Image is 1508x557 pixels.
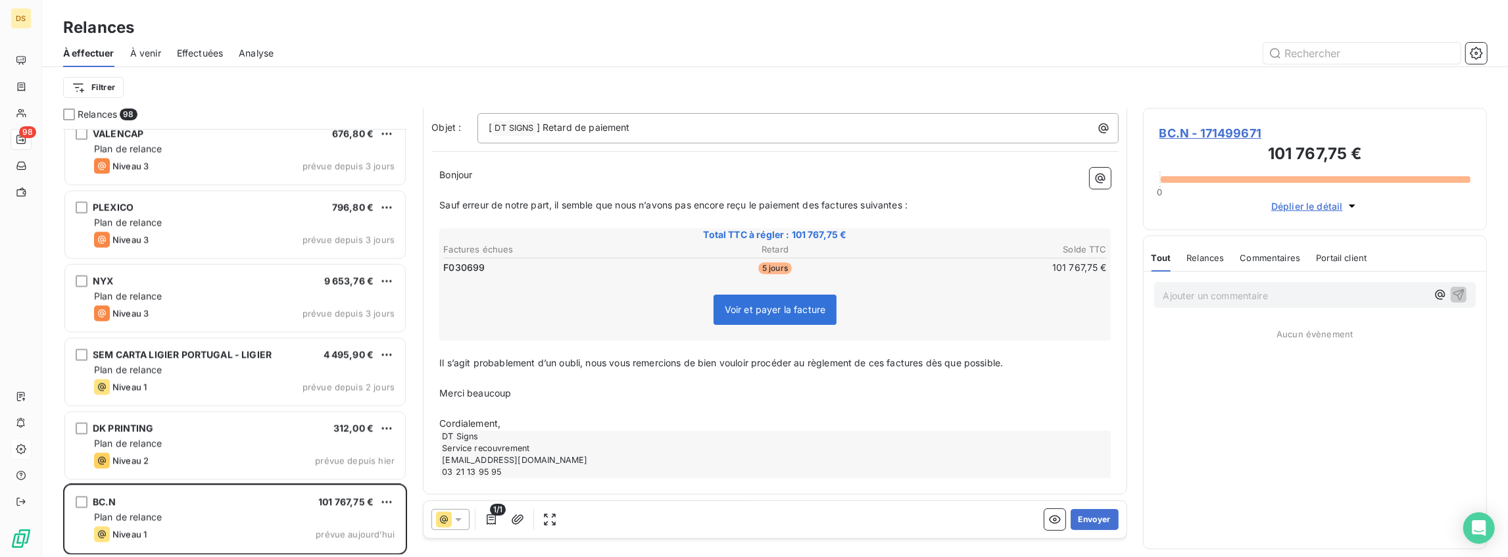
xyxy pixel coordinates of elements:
span: Sauf erreur de notre part, il semble que nous n’avons pas encore reçu le paiement des factures su... [439,199,908,210]
span: 0 [1157,187,1163,197]
span: 5 jours [758,262,792,274]
span: Total TTC à régler : 101 767,75 € [441,228,1109,241]
span: prévue depuis 3 jours [303,235,395,245]
span: Niveau 2 [112,456,149,466]
span: SEM CARTA LIGIER PORTUGAL - LIGIER [93,349,272,360]
span: Relances [1186,253,1224,263]
button: Envoyer [1071,509,1119,530]
div: Open Intercom Messenger [1463,512,1495,544]
span: Effectuées [177,47,224,60]
span: VALENCAP [93,128,143,139]
span: Déplier le détail [1271,199,1343,213]
span: 98 [19,126,36,138]
span: 796,80 € [332,202,374,213]
span: Niveau 1 [112,382,147,393]
span: Plan de relance [94,438,162,449]
span: Il s’agit probablement d’un oubli, nous vous remercions de bien vouloir procéder au règlement de ... [439,357,1003,368]
span: Niveau 3 [112,308,149,319]
span: BC.N - 171499671 [1159,124,1471,142]
th: Retard [665,243,886,256]
span: Merci beaucoup [439,387,511,399]
span: DT SIGNS [493,121,535,136]
span: À effectuer [63,47,114,60]
span: PLEXICO [93,202,134,213]
span: Cordialement, [439,418,500,429]
span: 101 767,75 € [318,496,374,508]
div: DS [11,8,32,29]
span: Voir et payer la facture [725,304,826,315]
span: prévue depuis 2 jours [303,382,395,393]
span: DK PRINTING [93,423,154,434]
img: Logo LeanPay [11,528,32,549]
span: F030699 [443,261,485,274]
span: NYX [93,276,113,287]
h3: 101 767,75 € [1159,142,1471,168]
span: Relances [78,108,117,121]
span: BC.N [93,496,116,508]
span: Plan de relance [94,364,162,375]
span: Bonjour [439,169,472,180]
span: Niveau 3 [112,235,149,245]
span: [ [489,122,492,133]
span: Niveau 3 [112,161,149,172]
div: grid [63,129,407,557]
span: 1/1 [490,504,506,516]
span: Plan de relance [94,217,162,228]
span: 312,00 € [333,423,374,434]
span: prévue depuis 3 jours [303,308,395,319]
span: Portail client [1316,253,1367,263]
span: 676,80 € [332,128,374,139]
span: Analyse [239,47,274,60]
button: Filtrer [63,77,124,98]
span: Plan de relance [94,143,162,155]
span: Tout [1152,253,1171,263]
input: Rechercher [1263,43,1461,64]
span: Plan de relance [94,512,162,523]
span: Niveau 1 [112,529,147,540]
span: Plan de relance [94,291,162,302]
th: Factures échues [443,243,664,256]
span: prévue depuis hier [315,456,395,466]
th: Solde TTC [887,243,1107,256]
span: 9 653,76 € [324,276,374,287]
td: 101 767,75 € [887,260,1107,275]
span: prévue aujourd’hui [316,529,395,540]
h3: Relances [63,16,134,39]
span: À venir [130,47,161,60]
button: Déplier le détail [1267,199,1363,214]
span: Objet : [431,122,461,133]
span: prévue depuis 3 jours [303,161,395,172]
span: Aucun évènement [1277,329,1353,339]
span: Commentaires [1240,253,1301,263]
span: 98 [120,109,137,120]
span: 4 495,90 € [324,349,374,360]
span: ] Retard de paiement [537,122,630,133]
